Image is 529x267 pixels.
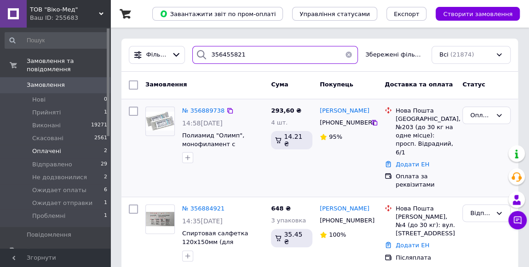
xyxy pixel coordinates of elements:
span: 1 [104,199,107,207]
span: 648 ₴ [271,205,291,212]
span: Завантажити звіт по пром-оплаті [160,10,276,18]
span: 2 [104,173,107,182]
a: № 356884921 [182,205,224,212]
span: Створити замовлення [443,11,512,17]
span: Доставка та оплата [385,81,453,88]
span: Покупець [320,81,353,88]
span: [PHONE_NUMBER] [320,119,374,126]
span: 3 упаковка [271,217,306,224]
img: Фото товару [146,212,174,227]
span: [PHONE_NUMBER] [320,217,374,224]
span: Замовлення [27,81,65,89]
span: Відправлено [32,160,72,169]
div: Відправлено [470,209,492,218]
span: Всі [439,51,448,59]
span: Повідомлення [27,231,71,239]
div: 14.21 ₴ [271,131,312,149]
span: Прийняті [32,108,61,117]
a: Фото товару [145,205,175,234]
span: Збережені фільтри: [365,51,424,59]
span: [PERSON_NAME] [320,107,369,114]
span: Експорт [394,11,420,17]
span: 6 [104,186,107,194]
span: 293,60 ₴ [271,107,301,114]
span: 100% [329,231,346,238]
span: Управління статусами [299,11,370,17]
div: Оплата за реквізитами [396,172,455,189]
a: Додати ЕН [396,161,429,168]
span: Ожидает отправки [32,199,92,207]
span: Cума [271,81,288,88]
div: Нова Пошта [396,205,455,213]
span: Ожидает оплаты [32,186,86,194]
a: Створити замовлення [426,10,520,17]
span: 29 [101,160,107,169]
span: [PERSON_NAME] [320,205,369,212]
span: 14:35[DATE] [182,217,223,225]
button: Завантажити звіт по пром-оплаті [152,7,283,21]
span: Замовлення [145,81,187,88]
span: 19271 [91,121,107,130]
span: Скасовані [32,134,63,142]
span: Товари та послуги [27,247,85,255]
span: 1 [104,108,107,117]
span: 2561 [94,134,107,142]
span: Виконані [32,121,61,130]
span: 14:58[DATE] [182,119,223,127]
button: Чат з покупцем [508,211,527,229]
a: Додати ЕН [396,242,429,249]
div: Оплачено [470,111,492,120]
button: Створити замовлення [436,7,520,21]
span: ТОВ "Віко-Мед" [30,6,99,14]
span: 0 [104,96,107,104]
span: 4 шт. [271,119,287,126]
span: Статус [462,81,485,88]
span: 2 [104,147,107,155]
span: Проблемні [32,212,65,220]
button: Експорт [386,7,427,21]
a: Полиамид "Олимп", монофиламент с режущей иглой, №5/0, 20мм, нить 75 см * [182,132,253,165]
span: Нові [32,96,46,104]
div: 35.45 ₴ [271,229,312,247]
button: Управління статусами [292,7,377,21]
span: Фільтри [146,51,168,59]
input: Пошук за номером замовлення, ПІБ покупця, номером телефону, Email, номером накладної [192,46,358,64]
a: [PERSON_NAME] [320,205,369,213]
a: [PERSON_NAME] [320,107,369,115]
span: (21874) [450,51,474,58]
span: Не додзвонилися [32,173,87,182]
button: Очистить [339,46,358,64]
div: Ваш ID: 255683 [30,14,110,22]
input: Пошук [5,32,108,49]
img: Фото товару [146,112,174,131]
div: Нова Пошта [396,107,455,115]
div: Післяплата [396,254,455,262]
div: [GEOGRAPHIC_DATA], №203 (до 30 кг на одне місце): просп. Відрадний, 6/1 [396,115,455,157]
span: Замовлення та повідомлення [27,57,110,74]
span: 95% [329,133,342,140]
span: Оплачені [32,147,61,155]
a: № 356889738 [182,107,224,114]
div: [PERSON_NAME], №4 (до 30 кг): вул. [STREET_ADDRESS] [396,213,455,238]
a: Фото товару [145,107,175,136]
span: 1 [104,212,107,220]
